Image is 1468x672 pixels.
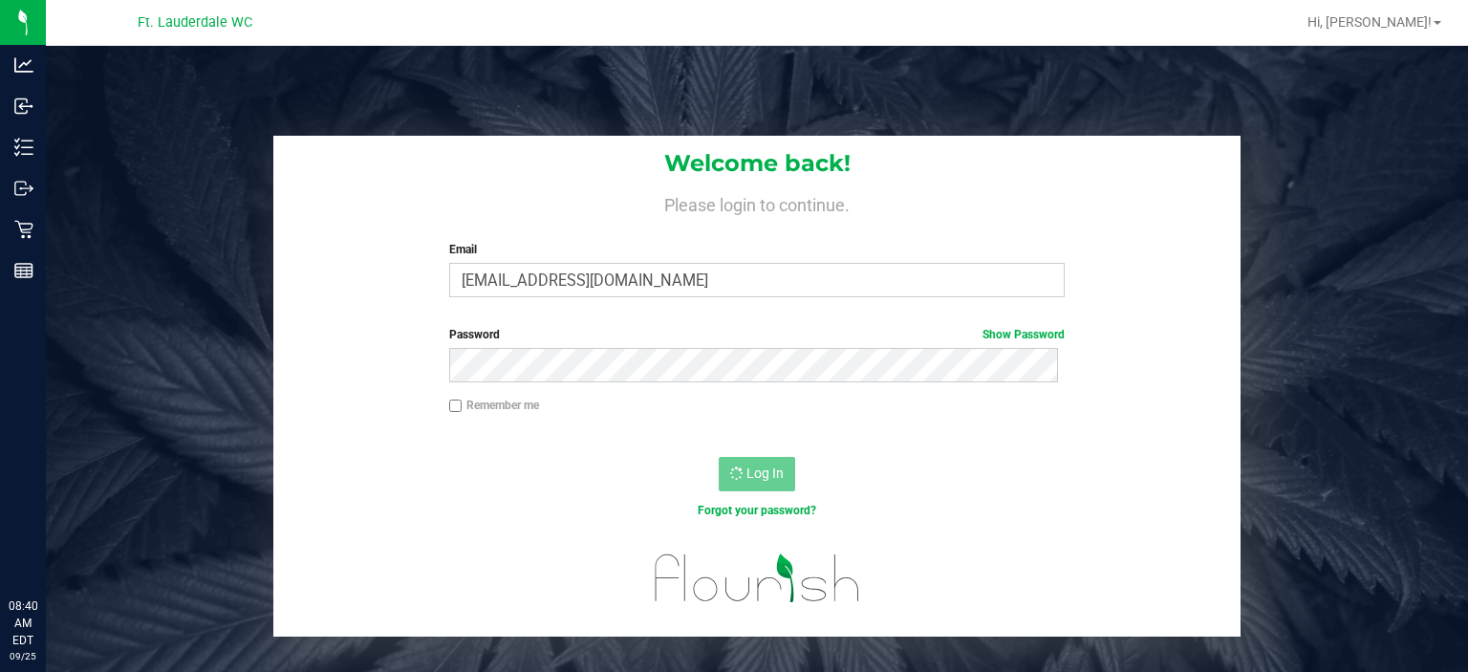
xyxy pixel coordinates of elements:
inline-svg: Outbound [14,179,33,198]
inline-svg: Inbound [14,97,33,116]
span: Ft. Lauderdale WC [138,14,252,31]
input: Remember me [449,400,463,413]
a: Forgot your password? [698,504,816,517]
h1: Welcome back! [273,151,1241,176]
h4: Please login to continue. [273,191,1241,214]
button: Log In [719,457,795,491]
inline-svg: Inventory [14,138,33,157]
label: Email [449,241,1066,258]
p: 09/25 [9,649,37,663]
label: Remember me [449,397,539,414]
span: Log In [746,466,784,481]
inline-svg: Retail [14,220,33,239]
span: Hi, [PERSON_NAME]! [1307,14,1432,30]
inline-svg: Reports [14,261,33,280]
a: Show Password [982,328,1065,341]
span: Password [449,328,500,341]
img: flourish_logo.svg [637,539,878,617]
inline-svg: Analytics [14,55,33,75]
p: 08:40 AM EDT [9,597,37,649]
